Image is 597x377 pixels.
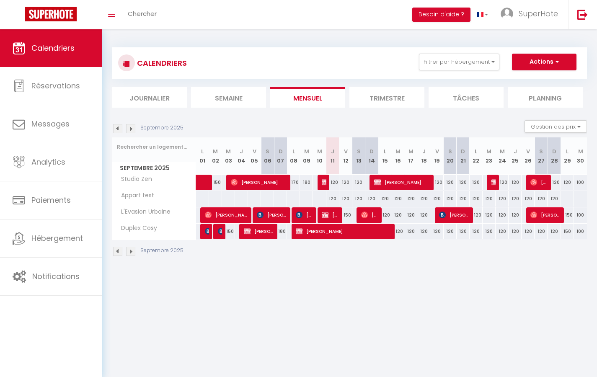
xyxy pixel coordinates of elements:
div: 100 [574,207,587,223]
th: 13 [352,137,365,175]
abbr: L [566,147,569,155]
span: Appart test [114,191,156,200]
div: 120 [522,224,535,239]
span: Patureau Léa [205,223,209,239]
div: 120 [496,224,509,239]
th: 22 [470,137,483,175]
span: SuperHote [519,8,558,19]
th: 05 [248,137,261,175]
th: 11 [326,137,339,175]
abbr: M [226,147,231,155]
div: 150 [561,224,574,239]
p: Septembre 2025 [140,247,183,255]
div: 120 [561,175,574,190]
div: 120 [326,191,339,207]
th: 24 [496,137,509,175]
div: 120 [430,224,443,239]
div: 150 [222,224,235,239]
div: 120 [444,224,457,239]
abbr: L [475,147,477,155]
div: 120 [404,207,417,223]
div: 120 [470,191,483,207]
img: ... [501,8,513,20]
abbr: M [213,147,218,155]
div: 120 [457,191,470,207]
abbr: J [422,147,426,155]
span: [PERSON_NAME] [361,207,378,223]
div: 120 [496,175,509,190]
div: 120 [535,224,548,239]
span: Hébergement [31,233,83,243]
div: 120 [378,191,391,207]
img: Super Booking [25,7,77,21]
th: 23 [483,137,496,175]
div: 120 [483,224,496,239]
div: 120 [470,175,483,190]
div: 120 [339,191,352,207]
p: Septembre 2025 [140,124,183,132]
abbr: S [357,147,361,155]
span: Septembre 2025 [112,162,196,174]
abbr: S [539,147,543,155]
abbr: M [317,147,322,155]
th: 25 [509,137,522,175]
abbr: M [500,147,505,155]
span: [PERSON_NAME] [374,174,430,190]
span: Notifications [32,271,80,281]
abbr: M [395,147,401,155]
div: 120 [417,224,430,239]
div: 120 [457,224,470,239]
th: 04 [235,137,248,175]
div: 100 [574,175,587,190]
th: 03 [222,137,235,175]
abbr: J [331,147,334,155]
abbr: D [279,147,283,155]
div: 120 [391,191,404,207]
abbr: M [486,147,491,155]
span: Studio Zen [114,175,154,184]
span: [PERSON_NAME] [218,223,222,239]
li: Journalier [112,87,187,108]
div: 120 [470,207,483,223]
div: 120 [417,207,430,223]
div: 120 [496,207,509,223]
span: Chercher [128,9,157,18]
th: 30 [574,137,587,175]
span: Messages [31,119,70,129]
span: [PERSON_NAME] [530,207,561,223]
span: [PERSON_NAME] [296,223,391,239]
th: 29 [561,137,574,175]
div: 120 [352,175,365,190]
th: 12 [339,137,352,175]
th: 21 [457,137,470,175]
div: 120 [391,224,404,239]
span: Analytics [31,157,65,167]
button: Gestion des prix [525,120,587,133]
abbr: D [370,147,374,155]
div: 120 [509,175,522,190]
li: Semaine [191,87,266,108]
div: 120 [496,191,509,207]
abbr: S [448,147,452,155]
li: Planning [508,87,583,108]
div: 120 [509,207,522,223]
div: 120 [404,191,417,207]
abbr: M [408,147,414,155]
th: 26 [522,137,535,175]
span: [PERSON_NAME] [PERSON_NAME] [491,174,496,190]
button: Ouvrir le widget de chat LiveChat [7,3,32,28]
abbr: J [514,147,517,155]
div: 170 [287,175,300,190]
div: 100 [574,224,587,239]
th: 28 [548,137,561,175]
div: 120 [378,207,391,223]
button: Besoin d'aide ? [412,8,470,22]
div: 120 [457,175,470,190]
button: Actions [512,54,576,70]
abbr: V [253,147,256,155]
div: 120 [430,191,443,207]
th: 20 [444,137,457,175]
abbr: L [292,147,295,155]
div: 120 [470,224,483,239]
abbr: L [201,147,204,155]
